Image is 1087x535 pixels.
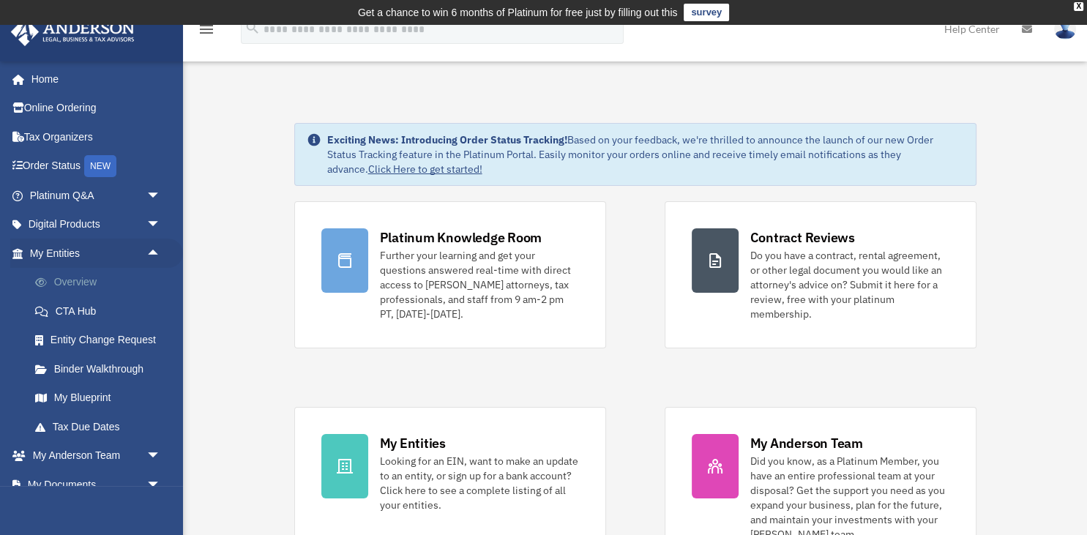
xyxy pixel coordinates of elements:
[750,228,855,247] div: Contract Reviews
[84,155,116,177] div: NEW
[10,181,183,210] a: Platinum Q&Aarrow_drop_down
[358,4,678,21] div: Get a chance to win 6 months of Platinum for free just by filling out this
[327,133,567,146] strong: Exciting News: Introducing Order Status Tracking!
[684,4,729,21] a: survey
[146,181,176,211] span: arrow_drop_down
[20,268,183,297] a: Overview
[10,210,183,239] a: Digital Productsarrow_drop_down
[7,18,139,46] img: Anderson Advisors Platinum Portal
[10,441,183,471] a: My Anderson Teamarrow_drop_down
[20,354,183,384] a: Binder Walkthrough
[1074,2,1083,11] div: close
[20,296,183,326] a: CTA Hub
[146,441,176,471] span: arrow_drop_down
[327,132,964,176] div: Based on your feedback, we're thrilled to announce the launch of our new Order Status Tracking fe...
[10,122,183,151] a: Tax Organizers
[750,248,949,321] div: Do you have a contract, rental agreement, or other legal document you would like an attorney's ad...
[380,454,579,512] div: Looking for an EIN, want to make an update to an entity, or sign up for a bank account? Click her...
[294,201,606,348] a: Platinum Knowledge Room Further your learning and get your questions answered real-time with dire...
[380,248,579,321] div: Further your learning and get your questions answered real-time with direct access to [PERSON_NAM...
[380,434,446,452] div: My Entities
[380,228,542,247] div: Platinum Knowledge Room
[20,326,183,355] a: Entity Change Request
[20,412,183,441] a: Tax Due Dates
[750,434,863,452] div: My Anderson Team
[368,162,482,176] a: Click Here to get started!
[10,151,183,182] a: Order StatusNEW
[146,210,176,240] span: arrow_drop_down
[146,470,176,500] span: arrow_drop_down
[10,470,183,499] a: My Documentsarrow_drop_down
[198,26,215,38] a: menu
[10,64,176,94] a: Home
[1054,18,1076,40] img: User Pic
[198,20,215,38] i: menu
[146,239,176,269] span: arrow_drop_up
[665,201,976,348] a: Contract Reviews Do you have a contract, rental agreement, or other legal document you would like...
[20,384,183,413] a: My Blueprint
[10,239,183,268] a: My Entitiesarrow_drop_up
[244,20,261,36] i: search
[10,94,183,123] a: Online Ordering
